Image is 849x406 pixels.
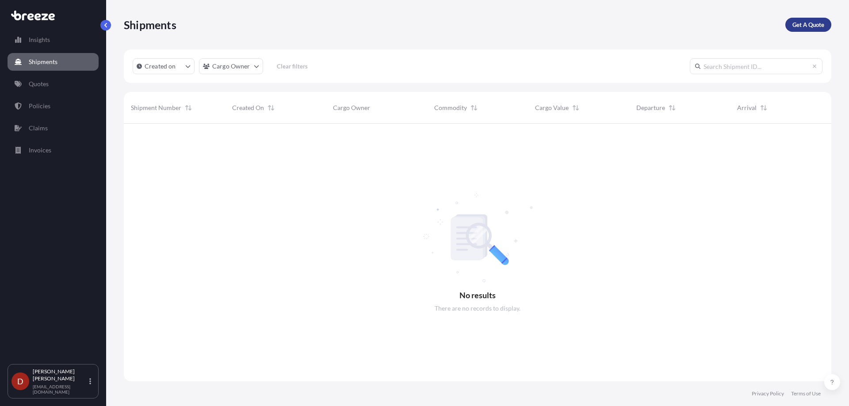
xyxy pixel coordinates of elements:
p: Clear filters [277,62,308,71]
button: Sort [469,102,479,113]
button: Sort [183,102,194,113]
a: Quotes [8,75,99,93]
p: Cargo Owner [212,62,250,71]
p: Quotes [29,80,49,88]
a: Insights [8,31,99,49]
span: Cargo Owner [333,103,370,112]
a: Get A Quote [785,18,831,32]
a: Policies [8,97,99,115]
span: Arrival [737,103,757,112]
a: Invoices [8,141,99,159]
a: Privacy Policy [752,390,784,397]
p: Get A Quote [792,20,824,29]
button: Sort [570,102,581,113]
input: Search Shipment ID... [690,58,822,74]
p: [PERSON_NAME] [PERSON_NAME] [33,368,88,382]
p: Claims [29,124,48,133]
p: Shipments [29,57,57,66]
a: Claims [8,119,99,137]
button: createdOn Filter options [133,58,195,74]
span: Cargo Value [535,103,569,112]
button: Clear filters [268,59,317,73]
p: Policies [29,102,50,110]
span: Created On [232,103,264,112]
button: Sort [667,102,677,113]
a: Shipments [8,53,99,71]
p: Shipments [124,18,176,32]
p: Insights [29,35,50,44]
span: Shipment Number [131,103,181,112]
p: Created on [145,62,176,71]
button: cargoOwner Filter options [199,58,263,74]
span: Commodity [434,103,467,112]
span: D [17,377,23,386]
button: Sort [758,102,769,113]
button: Sort [266,102,276,113]
p: [EMAIL_ADDRESS][DOMAIN_NAME] [33,384,88,395]
span: Departure [636,103,665,112]
a: Terms of Use [791,390,821,397]
p: Invoices [29,146,51,155]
